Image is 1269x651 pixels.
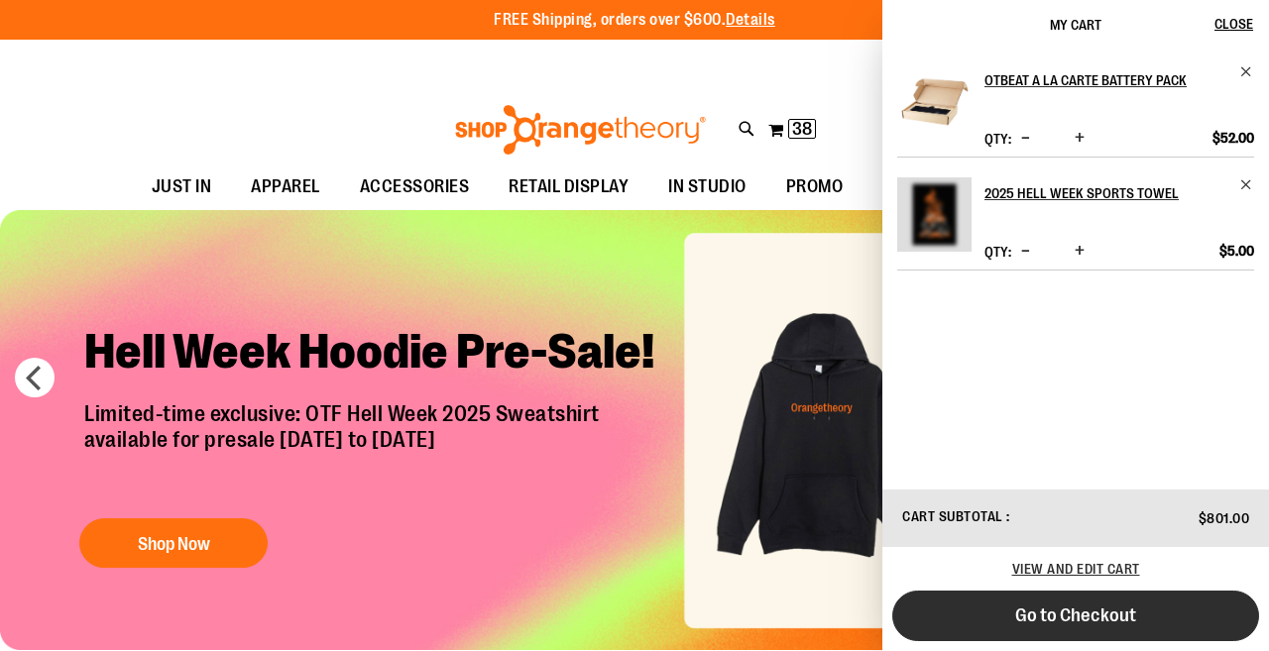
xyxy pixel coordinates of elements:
span: $52.00 [1212,129,1254,147]
span: IN STUDIO [668,164,747,209]
button: Decrease product quantity [1016,242,1035,262]
span: Go to Checkout [1015,604,1136,626]
a: Remove item [1239,64,1254,79]
a: Hell Week Hoodie Pre-Sale! Limited-time exclusive: OTF Hell Week 2025 Sweatshirtavailable for pre... [69,307,689,578]
span: RETAIL DISPLAY [509,164,629,209]
span: ACCESSORIES [360,164,470,209]
img: Shop Orangetheory [452,105,709,155]
li: Product [897,157,1254,271]
span: Close [1214,16,1253,32]
button: Decrease product quantity [1016,129,1035,149]
img: OTbeat A LA Carte Battery Pack [897,64,972,139]
span: Cart Subtotal [902,508,1003,524]
span: PROMO [786,164,844,209]
span: My Cart [1050,17,1101,33]
a: Remove item [1239,177,1254,192]
p: FREE Shipping, orders over $600. [494,9,775,32]
button: Shop Now [79,518,268,568]
h2: OTbeat A LA Carte Battery Pack [984,64,1227,96]
a: 2025 Hell Week Sports Towel [897,177,972,265]
a: OTbeat A LA Carte Battery Pack [984,64,1254,96]
a: View and edit cart [1012,561,1140,577]
span: JUST IN [152,164,212,209]
h2: Hell Week Hoodie Pre-Sale! [69,307,689,401]
p: Limited-time exclusive: OTF Hell Week 2025 Sweatshirt available for presale [DATE] to [DATE] [69,401,689,498]
label: Qty [984,131,1011,147]
a: 2025 Hell Week Sports Towel [984,177,1254,209]
span: APPAREL [251,164,320,209]
button: prev [15,358,55,397]
label: Qty [984,244,1011,260]
button: Go to Checkout [892,591,1259,641]
a: Details [726,11,775,29]
li: Product [897,64,1254,157]
span: $801.00 [1199,510,1250,526]
span: $5.00 [1219,242,1254,260]
span: 38 [792,119,812,139]
button: Increase product quantity [1070,129,1090,149]
button: Increase product quantity [1070,242,1090,262]
img: 2025 Hell Week Sports Towel [897,177,972,252]
a: OTbeat A LA Carte Battery Pack [897,64,972,152]
h2: 2025 Hell Week Sports Towel [984,177,1227,209]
